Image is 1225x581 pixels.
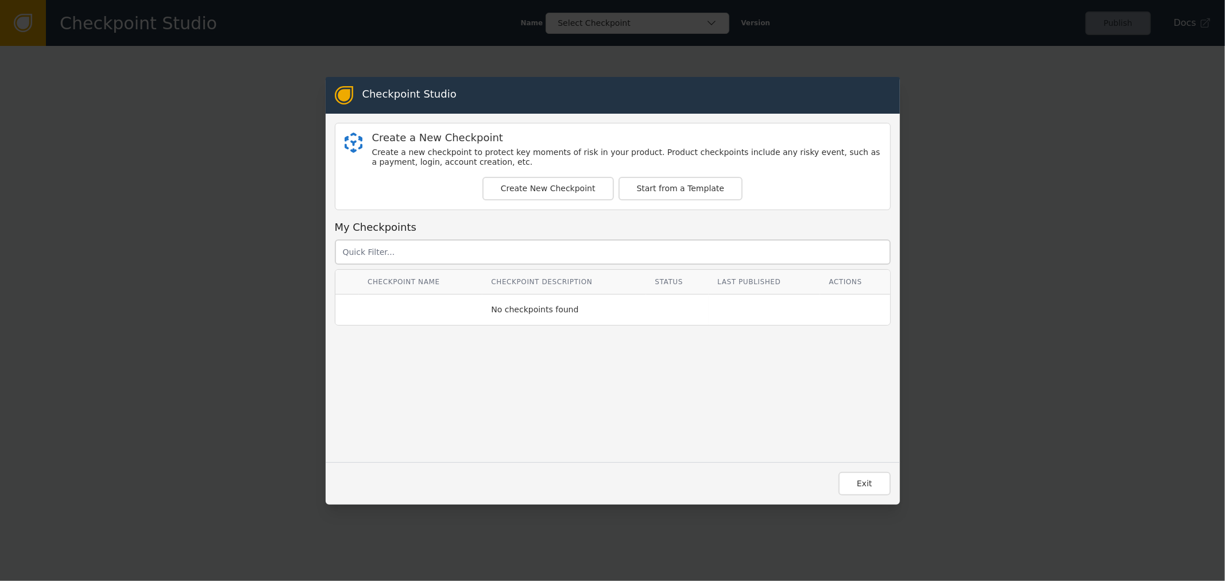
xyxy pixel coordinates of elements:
[619,177,743,200] button: Start from a Template
[838,472,891,495] button: Exit
[372,133,881,143] div: Create a New Checkpoint
[335,219,891,235] div: My Checkpoints
[482,177,614,200] button: Create New Checkpoint
[482,270,646,295] th: Checkpoint Description
[362,86,457,104] div: Checkpoint Studio
[709,270,820,295] th: Last Published
[372,148,881,168] div: Create a new checkpoint to protect key moments of risk in your product. Product checkpoints inclu...
[335,239,891,265] input: Quick Filter...
[491,299,578,320] span: No checkpoints found
[820,270,890,295] th: Actions
[359,270,482,295] th: Checkpoint Name
[646,270,709,295] th: Status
